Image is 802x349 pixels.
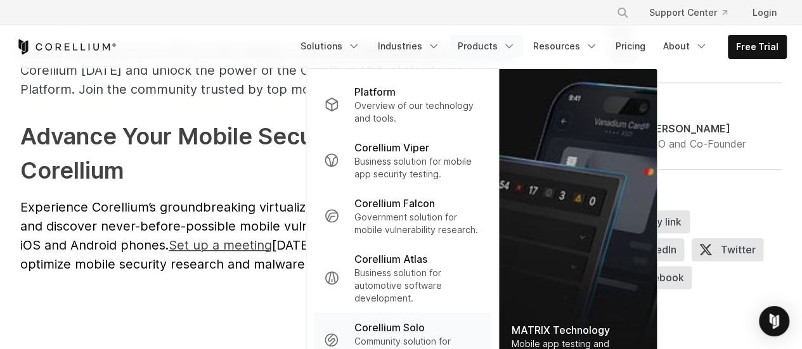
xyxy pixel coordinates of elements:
[601,1,787,24] div: Navigation Menu
[370,35,448,58] a: Industries
[608,35,653,58] a: Pricing
[20,200,521,253] span: Experience Corellium’s groundbreaking virtualization technology for mobile devices and discover n...
[354,99,481,125] p: Overview of our technology and tools.
[450,35,523,58] a: Products
[639,1,737,24] a: Support Center
[526,35,605,58] a: Resources
[656,35,715,58] a: About
[354,155,481,181] p: Business solution for mobile app security testing.
[607,210,690,233] button: Copy link
[692,238,771,266] a: Twitter
[354,140,429,155] p: Corellium Viper
[354,196,435,211] p: Corellium Falcon
[728,35,786,58] a: Free Trial
[354,267,481,305] p: Business solution for automotive software development.
[354,84,396,99] p: Platform
[645,121,746,136] div: [PERSON_NAME]
[20,44,517,97] span: of Corellium [DATE] and unlock the power of the Corellium Virtual Hardware Platform. Join the com...
[354,251,427,267] p: Corellium Atlas
[314,244,491,312] a: Corellium Atlas Business solution for automotive software development.
[314,132,491,188] a: Corellium Viper Business solution for mobile app security testing.
[607,185,782,198] div: Share
[512,322,645,338] div: MATRIX Technology
[20,238,512,272] span: [DATE] to explore how our platform can optimize mobile security research and malware analysis.
[611,1,634,24] button: Search
[293,35,787,59] div: Navigation Menu
[645,136,746,151] div: CEO and Co-Founder
[314,188,491,244] a: Corellium Falcon Government solution for mobile vulnerability research.
[692,238,763,261] span: Twitter
[16,39,117,54] a: Corellium Home
[607,98,782,111] div: Author
[742,1,787,24] a: Login
[20,119,521,187] h2: Advance Your Mobile Security Research with Corellium
[354,320,425,335] p: Corellium Solo
[354,211,481,236] p: Government solution for mobile vulnerability research.
[314,77,491,132] a: Platform Overview of our technology and tools.
[169,243,272,251] a: Set up a meeting
[759,306,789,336] div: Open Intercom Messenger
[169,238,272,253] span: Set up a meeting
[293,35,368,58] a: Solutions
